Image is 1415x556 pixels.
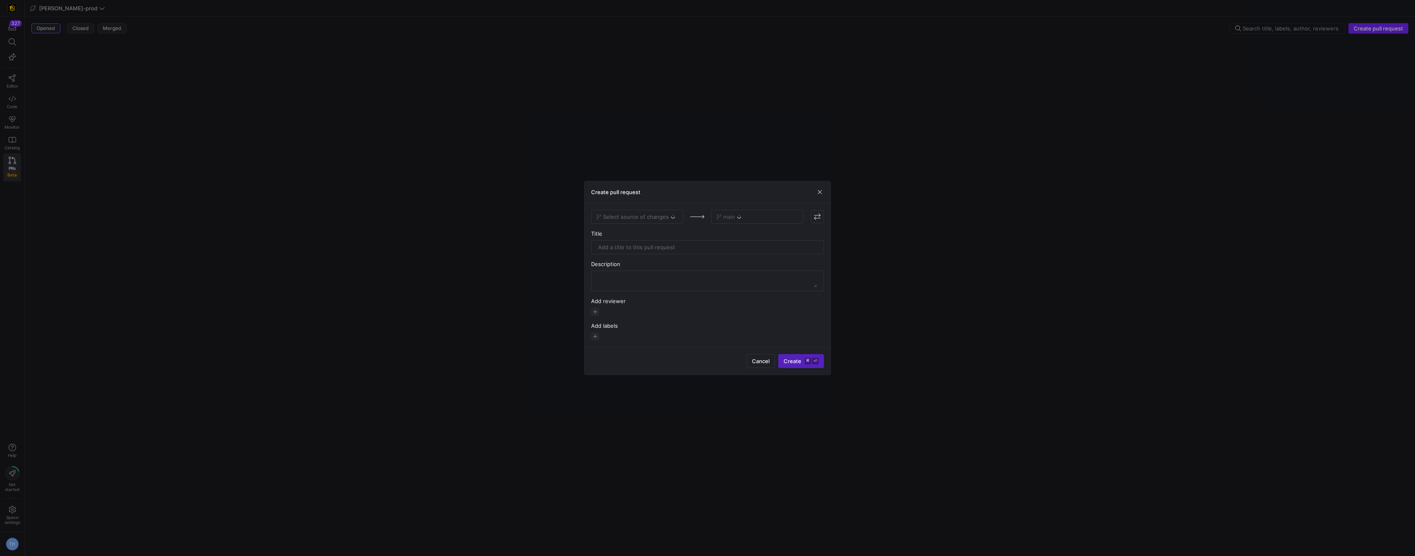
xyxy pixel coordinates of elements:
kbd: ⏎ [812,358,819,364]
span: Title [591,230,602,237]
input: Add a title to this pull request [598,244,817,250]
span: Cancel [752,358,770,364]
kbd: ⌘ [805,358,811,364]
div: Add labels [591,322,824,329]
button: Cancel [747,354,775,368]
span: Create [784,358,819,364]
div: Add reviewer [591,298,824,304]
span: Description [591,261,620,267]
h3: Create pull request [591,189,640,195]
button: Create⌘⏎ [778,354,824,368]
